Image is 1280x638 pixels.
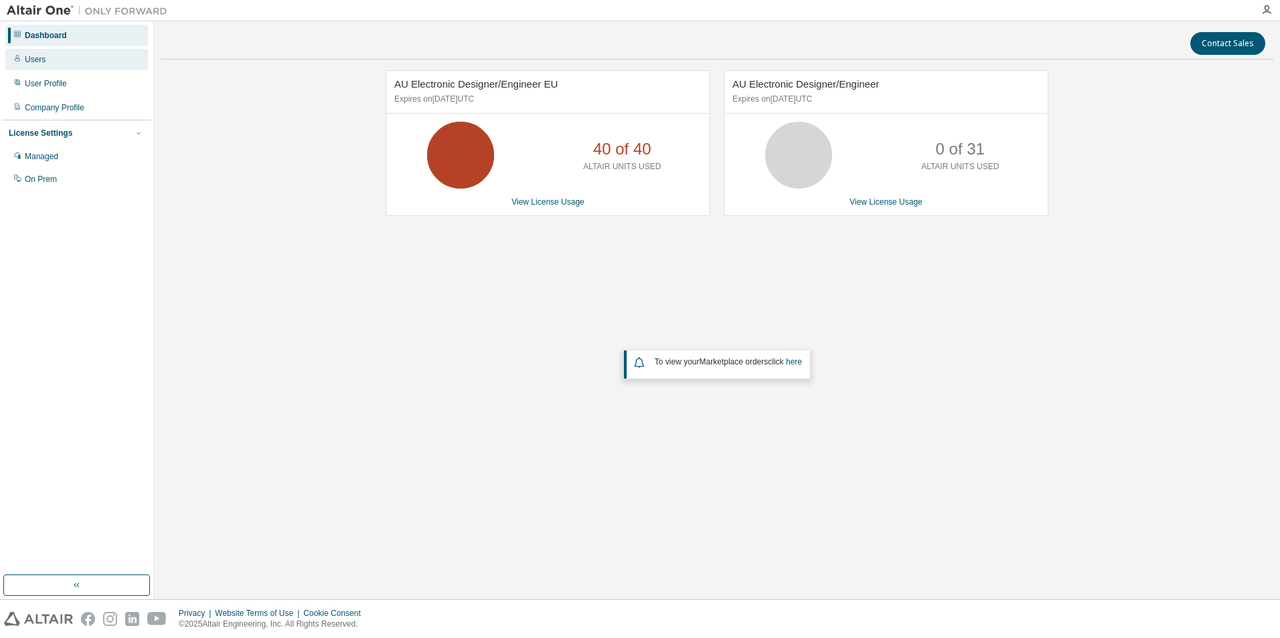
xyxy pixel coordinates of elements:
[303,608,368,619] div: Cookie Consent
[593,138,651,161] p: 40 of 40
[786,357,802,366] a: here
[394,78,558,90] span: AU Electronic Designer/Engineer EU
[81,612,95,626] img: facebook.svg
[7,4,174,17] img: Altair One
[125,612,139,626] img: linkedin.svg
[700,357,769,366] em: Marketplace orders
[1190,32,1265,55] button: Contact Sales
[25,30,67,41] div: Dashboard
[394,94,698,105] p: Expires on [DATE] UTC
[179,619,369,630] p: © 2025 Altair Engineering, Inc. All Rights Reserved.
[511,197,584,207] a: View License Usage
[732,94,1036,105] p: Expires on [DATE] UTC
[732,78,879,90] span: AU Electronic Designer/Engineer
[655,357,802,366] span: To view your click
[25,78,67,89] div: User Profile
[179,608,215,619] div: Privacy
[147,612,167,626] img: youtube.svg
[25,54,46,65] div: Users
[25,151,58,162] div: Managed
[936,138,985,161] p: 0 of 31
[4,612,73,626] img: altair_logo.svg
[215,608,303,619] div: Website Terms of Use
[25,102,84,113] div: Company Profile
[103,612,117,626] img: instagram.svg
[9,128,72,138] div: License Settings
[850,197,923,207] a: View License Usage
[583,161,661,173] p: ALTAIR UNITS USED
[25,174,57,185] div: On Prem
[921,161,999,173] p: ALTAIR UNITS USED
